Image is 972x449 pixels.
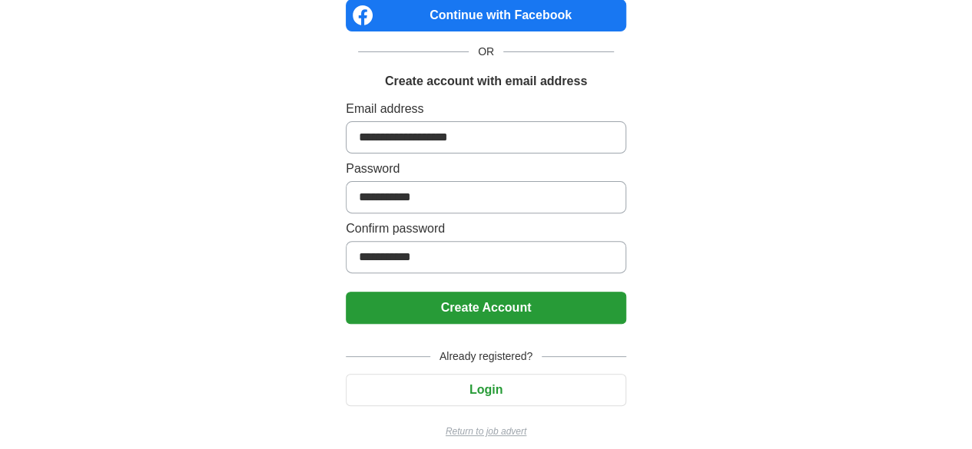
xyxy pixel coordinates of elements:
[346,383,626,396] a: Login
[346,160,626,178] label: Password
[346,374,626,406] button: Login
[385,72,587,91] h1: Create account with email address
[346,220,626,238] label: Confirm password
[346,292,626,324] button: Create Account
[469,44,503,60] span: OR
[346,424,626,438] a: Return to job advert
[430,348,542,365] span: Already registered?
[346,100,626,118] label: Email address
